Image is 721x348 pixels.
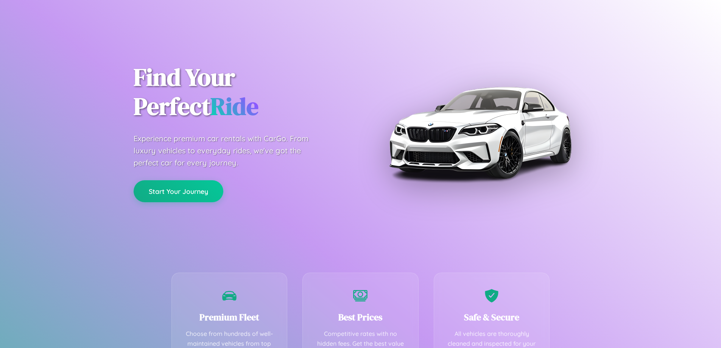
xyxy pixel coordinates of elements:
[134,133,323,169] p: Experience premium car rentals with CarGo. From luxury vehicles to everyday rides, we've got the ...
[210,90,259,123] span: Ride
[134,180,223,202] button: Start Your Journey
[314,311,407,323] h3: Best Prices
[183,311,276,323] h3: Premium Fleet
[445,311,538,323] h3: Safe & Secure
[134,63,349,121] h1: Find Your Perfect
[385,38,575,227] img: Premium BMW car rental vehicle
